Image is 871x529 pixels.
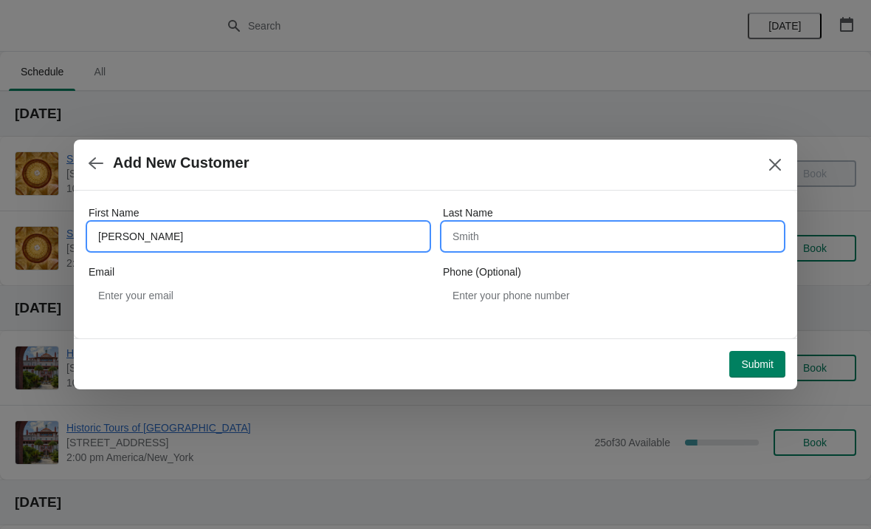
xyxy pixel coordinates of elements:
[762,151,788,178] button: Close
[89,205,139,220] label: First Name
[741,358,774,370] span: Submit
[89,282,428,309] input: Enter your email
[443,223,782,250] input: Smith
[729,351,785,378] button: Submit
[89,223,428,250] input: John
[113,154,249,171] h2: Add New Customer
[89,264,114,279] label: Email
[443,264,521,279] label: Phone (Optional)
[443,282,782,309] input: Enter your phone number
[443,205,493,220] label: Last Name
